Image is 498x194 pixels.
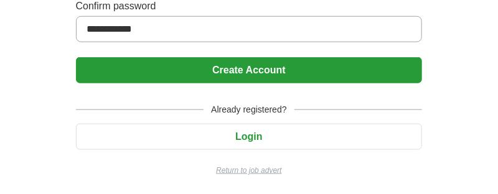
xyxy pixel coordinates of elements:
a: Return to job advert [76,165,423,176]
a: Login [76,131,423,142]
button: Create Account [76,57,423,83]
button: Login [76,124,423,150]
span: Already registered? [204,103,294,116]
